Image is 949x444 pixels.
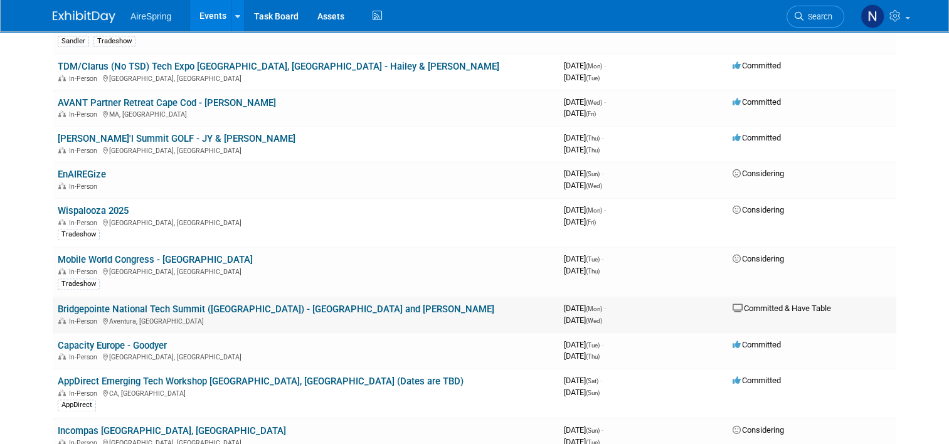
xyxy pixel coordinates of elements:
[69,317,101,325] span: In-Person
[58,388,554,398] div: CA, [GEOGRAPHIC_DATA]
[604,205,606,214] span: -
[861,4,884,28] img: Natalie Pyron
[58,278,100,290] div: Tradeshow
[93,36,135,47] div: Tradeshow
[58,304,494,315] a: Bridgepointe National Tech Summit ([GEOGRAPHIC_DATA]) - [GEOGRAPHIC_DATA] and [PERSON_NAME]
[586,219,596,226] span: (Fri)
[58,353,66,359] img: In-Person Event
[586,147,600,154] span: (Thu)
[586,99,602,106] span: (Wed)
[58,399,96,411] div: AppDirect
[58,268,66,274] img: In-Person Event
[586,256,600,263] span: (Tue)
[733,97,781,107] span: Committed
[564,133,603,142] span: [DATE]
[58,219,66,225] img: In-Person Event
[69,219,101,227] span: In-Person
[564,108,596,118] span: [DATE]
[564,97,606,107] span: [DATE]
[58,317,66,324] img: In-Person Event
[58,351,554,361] div: [GEOGRAPHIC_DATA], [GEOGRAPHIC_DATA]
[564,266,600,275] span: [DATE]
[58,315,554,325] div: Aventura, [GEOGRAPHIC_DATA]
[604,61,606,70] span: -
[586,268,600,275] span: (Thu)
[602,133,603,142] span: -
[803,12,832,21] span: Search
[733,254,784,263] span: Considering
[58,36,89,47] div: Sandler
[787,6,844,28] a: Search
[58,340,167,351] a: Capacity Europe - Goodyer
[69,389,101,398] span: In-Person
[586,63,602,70] span: (Mon)
[586,317,602,324] span: (Wed)
[58,266,554,276] div: [GEOGRAPHIC_DATA], [GEOGRAPHIC_DATA]
[564,217,596,226] span: [DATE]
[69,268,101,276] span: In-Person
[58,425,286,436] a: Incompas [GEOGRAPHIC_DATA], [GEOGRAPHIC_DATA]
[564,425,603,435] span: [DATE]
[586,75,600,82] span: (Tue)
[733,169,784,178] span: Considering
[58,108,554,119] div: MA, [GEOGRAPHIC_DATA]
[58,110,66,117] img: In-Person Event
[564,304,606,313] span: [DATE]
[564,73,600,82] span: [DATE]
[586,427,600,434] span: (Sun)
[604,304,606,313] span: -
[586,305,602,312] span: (Mon)
[58,73,554,83] div: [GEOGRAPHIC_DATA], [GEOGRAPHIC_DATA]
[564,61,606,70] span: [DATE]
[69,110,101,119] span: In-Person
[69,353,101,361] span: In-Person
[586,389,600,396] span: (Sun)
[58,217,554,227] div: [GEOGRAPHIC_DATA], [GEOGRAPHIC_DATA]
[69,75,101,83] span: In-Person
[564,351,600,361] span: [DATE]
[130,11,171,21] span: AireSpring
[53,11,115,23] img: ExhibitDay
[58,133,295,144] a: [PERSON_NAME]'l Summit GOLF - JY & [PERSON_NAME]
[733,205,784,214] span: Considering
[58,389,66,396] img: In-Person Event
[69,182,101,191] span: In-Person
[58,229,100,240] div: Tradeshow
[733,340,781,349] span: Committed
[586,378,598,384] span: (Sat)
[604,97,606,107] span: -
[564,315,602,325] span: [DATE]
[733,425,784,435] span: Considering
[602,169,603,178] span: -
[733,304,831,313] span: Committed & Have Table
[733,376,781,385] span: Committed
[564,205,606,214] span: [DATE]
[58,169,106,180] a: EnAIREGize
[586,353,600,360] span: (Thu)
[58,75,66,81] img: In-Person Event
[58,147,66,153] img: In-Person Event
[564,145,600,154] span: [DATE]
[69,147,101,155] span: In-Person
[58,145,554,155] div: [GEOGRAPHIC_DATA], [GEOGRAPHIC_DATA]
[586,135,600,142] span: (Thu)
[586,171,600,177] span: (Sun)
[586,182,602,189] span: (Wed)
[586,110,596,117] span: (Fri)
[733,61,781,70] span: Committed
[58,376,464,387] a: AppDirect Emerging Tech Workshop [GEOGRAPHIC_DATA], [GEOGRAPHIC_DATA] (Dates are TBD)
[58,182,66,189] img: In-Person Event
[602,340,603,349] span: -
[564,388,600,397] span: [DATE]
[564,340,603,349] span: [DATE]
[586,207,602,214] span: (Mon)
[733,133,781,142] span: Committed
[58,254,253,265] a: Mobile World Congress - [GEOGRAPHIC_DATA]
[564,376,602,385] span: [DATE]
[564,181,602,190] span: [DATE]
[58,97,276,108] a: AVANT Partner Retreat Cape Cod - [PERSON_NAME]
[58,205,129,216] a: Wispalooza 2025
[586,342,600,349] span: (Tue)
[602,254,603,263] span: -
[600,376,602,385] span: -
